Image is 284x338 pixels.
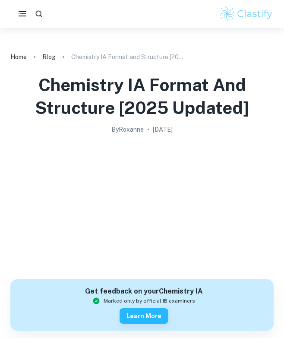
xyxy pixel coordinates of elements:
h6: Get feedback on your Chemistry IA [85,286,203,297]
p: • [147,125,149,134]
span: Marked only by official IB examiners [104,297,195,305]
a: Home [10,51,27,63]
p: Chemistry IA Format and Structure [2025 updated] [71,52,183,62]
a: Blog [42,51,56,63]
img: Clastify logo [219,5,274,22]
a: Get feedback on yourChemistry IAMarked only by official IB examinersLearn more [10,279,274,331]
img: Chemistry IA Format and Structure [2025 updated] cover image [10,138,274,269]
h2: By Roxanne [111,125,144,134]
h2: [DATE] [153,125,173,134]
button: Learn more [120,308,168,324]
h1: Chemistry IA Format and Structure [2025 updated] [10,73,274,120]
